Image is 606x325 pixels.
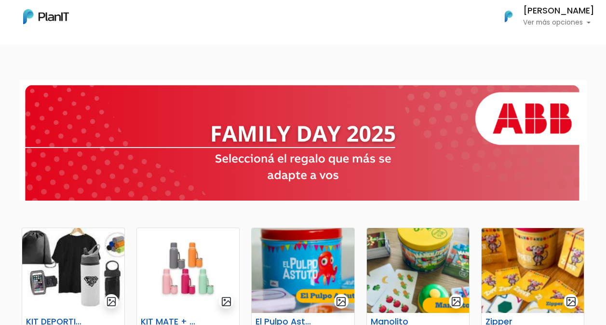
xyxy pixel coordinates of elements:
[336,296,347,307] img: gallery-light
[492,4,594,29] button: PlanIt Logo [PERSON_NAME] Ver más opciones
[482,228,584,313] img: thumb_Captura_de_pantalla_2025-07-29_105257.png
[498,6,519,27] img: PlanIt Logo
[451,296,462,307] img: gallery-light
[252,228,354,313] img: thumb_Captura_de_pantalla_2025-07-29_101456.png
[523,7,594,15] h6: [PERSON_NAME]
[23,9,69,24] img: PlanIt Logo
[22,228,124,313] img: thumb_WhatsApp_Image_2025-05-26_at_09.52.07.jpeg
[106,296,117,307] img: gallery-light
[566,296,577,307] img: gallery-light
[221,296,232,307] img: gallery-light
[523,19,594,26] p: Ver más opciones
[367,228,469,313] img: thumb_Captura_de_pantalla_2025-07-29_104833.png
[137,228,239,313] img: thumb_2000___2000-Photoroom_-_2025-07-02T103351.963.jpg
